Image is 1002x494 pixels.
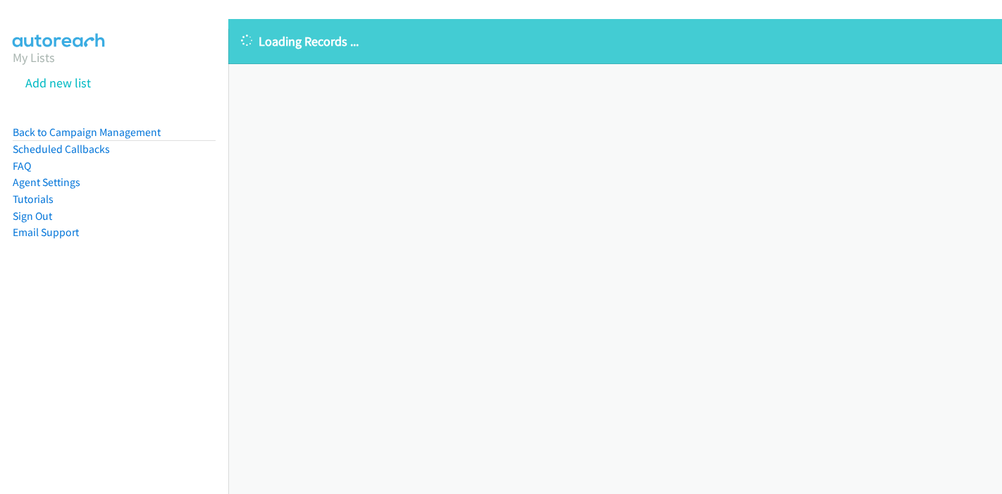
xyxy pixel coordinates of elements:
[13,226,79,239] a: Email Support
[13,175,80,189] a: Agent Settings
[13,142,110,156] a: Scheduled Callbacks
[13,192,54,206] a: Tutorials
[13,209,52,223] a: Sign Out
[241,32,989,51] p: Loading Records ...
[25,75,91,91] a: Add new list
[13,125,161,139] a: Back to Campaign Management
[13,159,31,173] a: FAQ
[13,49,55,66] a: My Lists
